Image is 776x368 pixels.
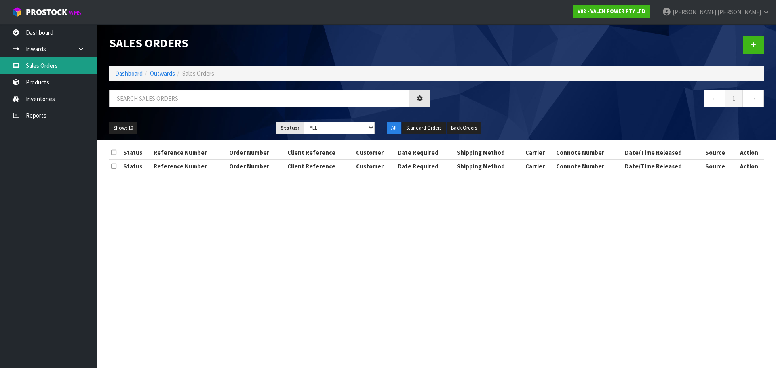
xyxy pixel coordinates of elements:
a: 1 [725,90,743,107]
th: Status [121,146,152,159]
a: Outwards [150,69,175,77]
th: Connote Number [554,160,623,172]
th: Source [703,160,735,172]
th: Status [121,160,152,172]
small: WMS [69,9,81,17]
nav: Page navigation [443,90,764,109]
th: Connote Number [554,146,623,159]
button: Back Orders [447,122,481,135]
h1: Sales Orders [109,36,430,50]
img: cube-alt.png [12,7,22,17]
span: ProStock [26,7,67,17]
th: Action [734,160,764,172]
a: Dashboard [115,69,143,77]
th: Client Reference [285,160,354,172]
th: Source [703,146,735,159]
span: Sales Orders [182,69,214,77]
th: Shipping Method [455,146,523,159]
strong: V02 - VALEN POWER PTY LTD [578,8,645,15]
strong: Status: [280,124,299,131]
button: Standard Orders [402,122,446,135]
th: Date/Time Released [623,146,703,159]
th: Customer [354,146,396,159]
a: → [742,90,764,107]
th: Order Number [227,160,285,172]
th: Carrier [523,160,554,172]
th: Date/Time Released [623,160,703,172]
input: Search sales orders [109,90,409,107]
th: Client Reference [285,146,354,159]
th: Reference Number [152,160,227,172]
th: Carrier [523,146,554,159]
th: Shipping Method [455,160,523,172]
th: Reference Number [152,146,227,159]
th: Order Number [227,146,285,159]
button: All [387,122,401,135]
a: ← [704,90,725,107]
th: Customer [354,160,396,172]
th: Date Required [396,146,455,159]
button: Show: 10 [109,122,137,135]
th: Action [734,146,764,159]
th: Date Required [396,160,455,172]
span: [PERSON_NAME] [673,8,716,16]
span: [PERSON_NAME] [717,8,761,16]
